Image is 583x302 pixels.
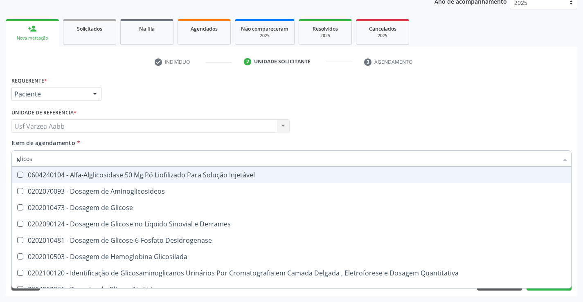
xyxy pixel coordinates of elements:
[17,150,558,167] input: Buscar por procedimentos
[362,33,403,39] div: 2025
[11,35,53,41] div: Nova marcação
[17,253,566,260] div: 0202010503 - Dosagem de Hemoglobina Glicosilada
[369,25,396,32] span: Cancelados
[254,58,311,65] div: Unidade solicitante
[14,90,85,98] span: Paciente
[11,139,75,147] span: Item de agendamento
[17,204,566,211] div: 0202010473 - Dosagem de Glicose
[244,58,251,65] div: 2
[17,188,566,195] div: 0202070093 - Dosagem de Aminoglicosideos
[191,25,218,32] span: Agendados
[313,25,338,32] span: Resolvidos
[305,33,346,39] div: 2025
[11,74,47,87] label: Requerente
[28,24,37,33] div: person_add
[241,33,288,39] div: 2025
[139,25,155,32] span: Na fila
[77,25,102,32] span: Solicitados
[17,172,566,178] div: 0604240104 - Alfa-Alglicosidase 50 Mg Pó Liofilizado Para Solução Injetável
[11,107,77,119] label: Unidade de referência
[241,25,288,32] span: Não compareceram
[17,237,566,244] div: 0202010481 - Dosagem de Glicose-6-Fosfato Desidrogenase
[17,286,566,293] div: 0214010031 - Pesquisa de Glicose Na Urina
[17,221,566,227] div: 0202090124 - Dosagem de Glicose no Líquido Sinovial e Derrames
[17,270,566,276] div: 0202100120 - Identificação de Glicosaminoglicanos Urinários Por Cromatografia em Camada Delgada ,...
